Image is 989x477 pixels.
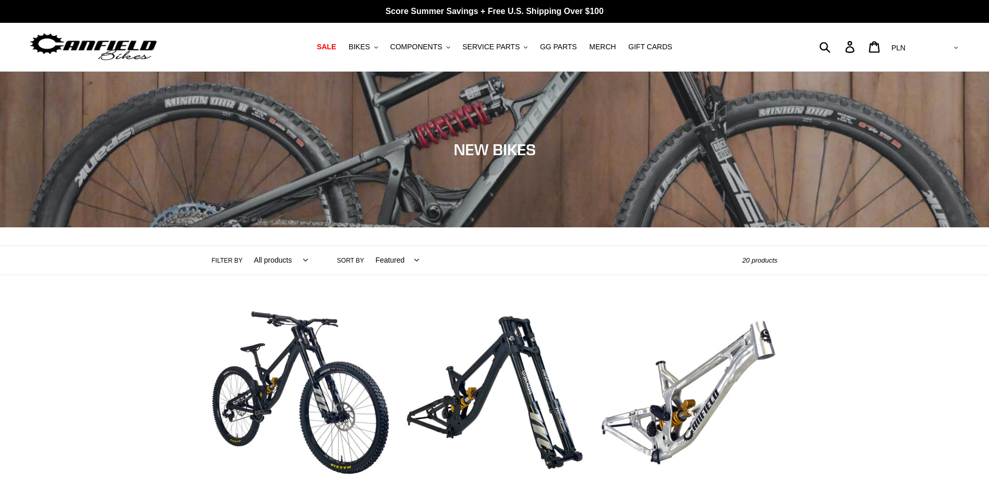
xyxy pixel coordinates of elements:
button: SERVICE PARTS [457,40,533,54]
span: SALE [317,43,336,51]
label: Filter by [212,256,243,265]
a: GIFT CARDS [623,40,678,54]
a: MERCH [584,40,621,54]
img: Canfield Bikes [29,31,158,63]
span: NEW BIKES [454,140,536,159]
button: BIKES [343,40,383,54]
span: SERVICE PARTS [463,43,520,51]
span: MERCH [589,43,616,51]
span: GG PARTS [540,43,577,51]
button: COMPONENTS [385,40,455,54]
span: COMPONENTS [390,43,442,51]
span: 20 products [742,256,778,264]
span: BIKES [348,43,370,51]
input: Search [825,35,851,58]
a: SALE [311,40,341,54]
a: GG PARTS [535,40,582,54]
label: Sort by [337,256,364,265]
span: GIFT CARDS [628,43,672,51]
